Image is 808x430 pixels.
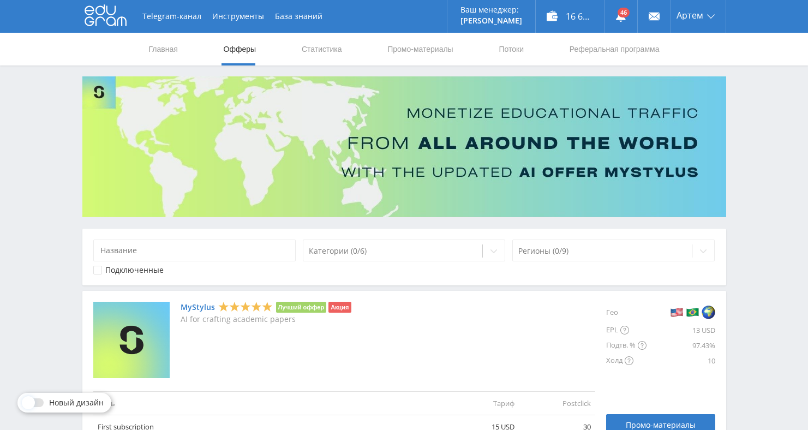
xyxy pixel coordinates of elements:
img: Banner [82,76,726,217]
span: Новый дизайн [49,398,104,407]
span: Промо-материалы [626,421,696,429]
a: Потоки [498,33,525,65]
div: Подключенные [105,266,164,274]
div: EPL [606,322,647,338]
div: Холд [606,353,647,368]
div: Гео [606,302,647,322]
img: MyStylus [93,302,170,378]
td: Тариф [442,391,519,415]
a: Главная [148,33,179,65]
a: MyStylus [181,303,215,312]
a: Промо-материалы [386,33,454,65]
a: Статистика [301,33,343,65]
div: 5 Stars [218,301,273,313]
td: Postclick [519,391,595,415]
a: Реферальная программа [568,33,661,65]
div: 13 USD [647,322,715,338]
div: 97.43% [647,338,715,353]
div: 10 [647,353,715,368]
div: Подтв. % [606,338,647,353]
li: Акция [328,302,351,313]
input: Название [93,240,296,261]
p: [PERSON_NAME] [460,16,522,25]
li: Лучший оффер [276,302,327,313]
td: Цель [93,391,442,415]
p: Ваш менеджер: [460,5,522,14]
a: Офферы [223,33,258,65]
span: Артем [677,11,703,20]
p: AI for crafting academic papers [181,315,351,324]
